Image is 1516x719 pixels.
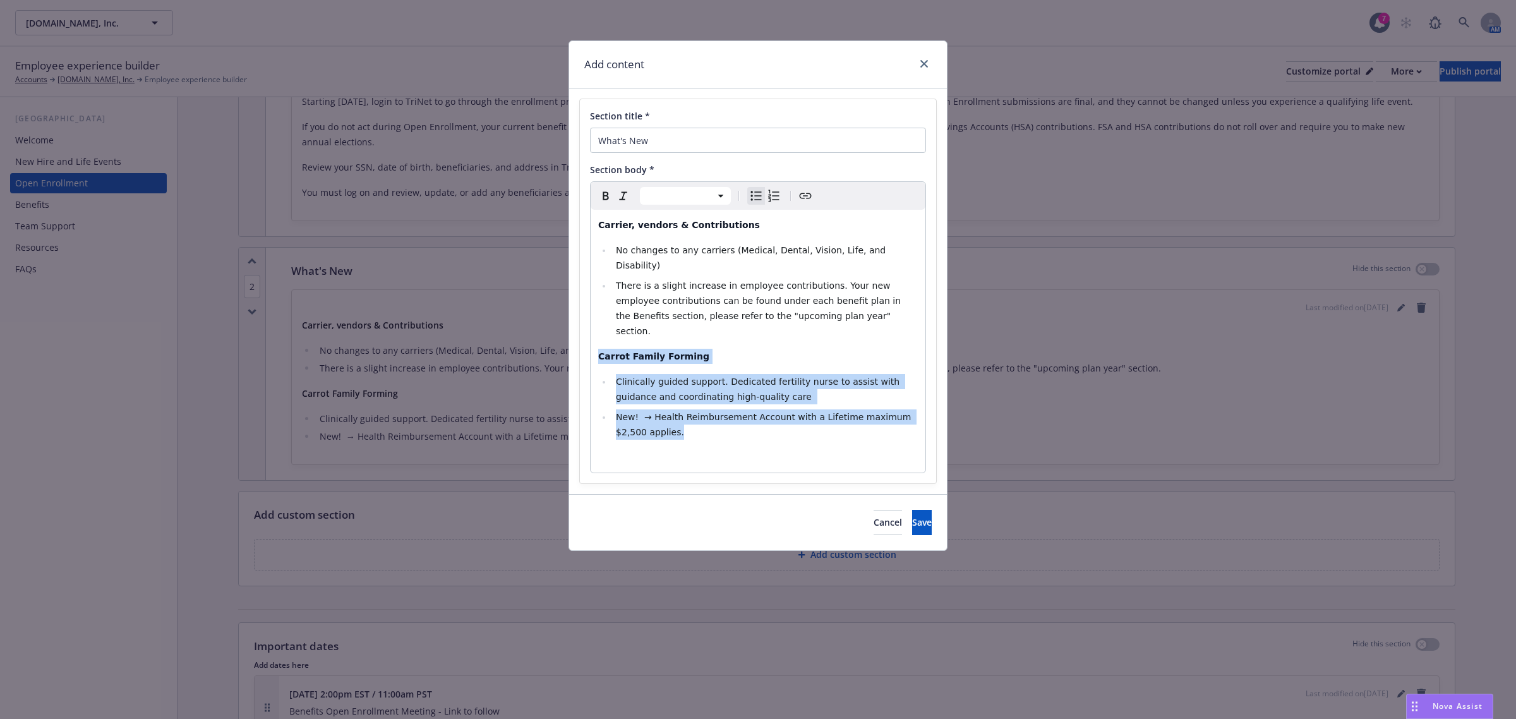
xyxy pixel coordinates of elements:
button: Bold [597,187,615,205]
button: Block type [640,187,731,205]
span: Clinically guided support. Dedicated fertility nurse to assist with guidance and coordinating hig... [616,377,903,402]
span: Cancel [874,516,902,528]
a: close [917,56,932,71]
span: New! → Health Reimbursement Account with a Lifetime maximum $2,500 applies.​ [616,412,914,437]
button: Save [912,510,932,535]
div: toggle group [747,187,783,205]
strong: Carrier, vendors & Contributions [598,220,760,230]
div: editable markdown [591,210,925,473]
span: There is a slight increase in employee contributions. Your new employee contributions can be foun... [616,281,904,336]
div: Drag to move [1407,694,1423,718]
input: Add title here [590,128,926,153]
span: No changes to any carriers (Medical, Dental, Vision, Life, and Disability) ​ [616,245,889,270]
span: Section body * [590,164,654,176]
button: Nova Assist [1406,694,1493,719]
button: Create link [797,187,814,205]
button: Numbered list [765,187,783,205]
button: Cancel [874,510,902,535]
button: Italic [615,187,632,205]
strong: Carrot Family Forming​ [598,351,709,361]
span: Section title * [590,110,650,122]
span: Nova Assist [1433,701,1483,711]
button: Bulleted list [747,187,765,205]
h1: Add content [584,56,644,73]
span: Save [912,516,932,528]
